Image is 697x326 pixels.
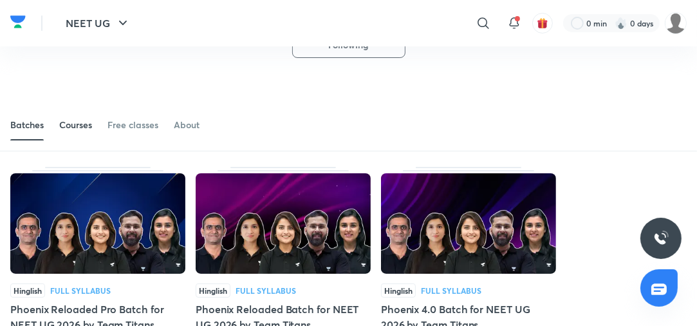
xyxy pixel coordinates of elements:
[196,173,371,274] img: Thumbnail
[653,231,669,246] img: ttu
[10,12,26,35] a: Company Logo
[107,119,158,131] div: Free classes
[174,119,200,131] div: About
[615,17,627,30] img: streak
[10,12,26,32] img: Company Logo
[381,173,556,274] img: Thumbnail
[107,110,158,140] a: Free classes
[665,12,687,34] img: Nishi raghuwanshi
[381,283,416,298] span: Hinglish
[59,119,92,131] div: Courses
[50,287,111,294] div: Full Syllabus
[236,287,296,294] div: Full Syllabus
[58,10,138,36] button: NEET UG
[10,119,44,131] div: Batches
[59,110,92,140] a: Courses
[196,283,230,298] span: Hinglish
[537,17,548,29] img: avatar
[532,13,553,34] button: avatar
[174,110,200,140] a: About
[10,283,45,298] span: Hinglish
[10,110,44,140] a: Batches
[421,287,481,294] div: Full Syllabus
[10,173,185,274] img: Thumbnail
